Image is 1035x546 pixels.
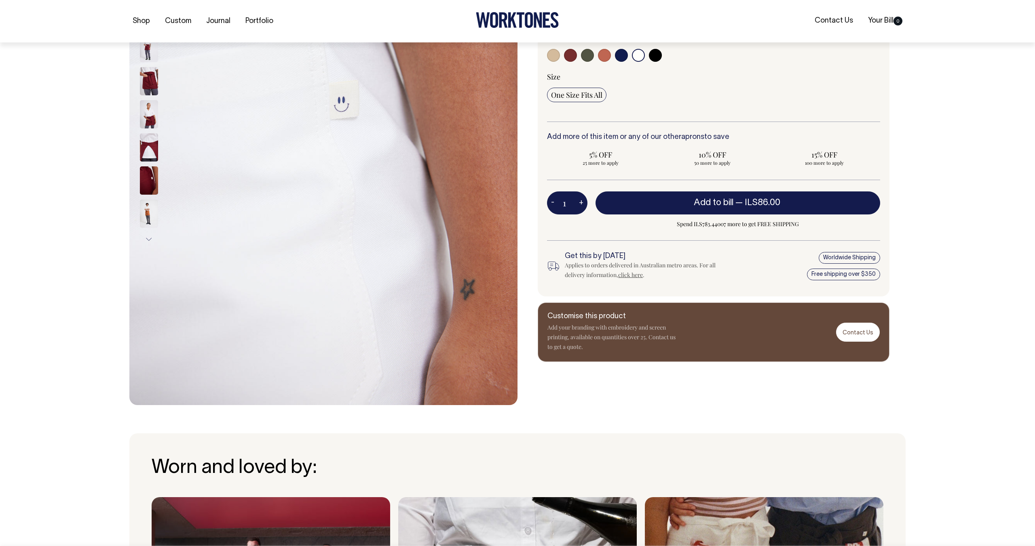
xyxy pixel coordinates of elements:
[547,323,677,352] p: Add your branding with embroidery and screen printing, available on quantities over 25. Contact u...
[551,150,650,160] span: 5% OFF
[140,166,158,195] img: burgundy
[242,15,277,28] a: Portfolio
[663,150,762,160] span: 10% OFF
[152,458,883,479] h3: Worn and loved by:
[547,147,654,168] input: 5% OFF 25 more to apply
[140,133,158,162] img: burgundy
[694,199,733,207] span: Add to bill
[551,160,650,166] span: 25 more to apply
[162,15,194,28] a: Custom
[663,160,762,166] span: 50 more to apply
[865,14,906,27] a: Your Bill0
[596,191,880,214] button: Add to bill —ILS86.00
[547,88,606,102] input: One Size Fits All
[547,133,880,141] h6: Add more of this item or any of our other to save
[143,230,155,248] button: Next
[203,15,234,28] a: Journal
[140,199,158,228] img: rust
[575,195,587,211] button: +
[565,252,729,260] h6: Get this by [DATE]
[547,313,677,321] h6: Customise this product
[836,323,880,342] a: Contact Us
[775,160,874,166] span: 100 more to apply
[140,100,158,128] img: burgundy
[771,147,878,168] input: 15% OFF 100 more to apply
[565,260,729,280] div: Applies to orders delivered in Australian metro areas. For all delivery information, .
[618,271,643,279] a: click here
[596,219,880,229] span: Spend ILS783.44007 more to get FREE SHIPPING
[745,199,780,207] span: ILS86.00
[140,67,158,95] img: burgundy
[811,14,856,27] a: Contact Us
[735,199,782,207] span: —
[140,34,158,62] img: burgundy
[775,150,874,160] span: 15% OFF
[547,195,558,211] button: -
[893,17,902,25] span: 0
[681,134,704,141] a: aprons
[659,147,766,168] input: 10% OFF 50 more to apply
[129,15,153,28] a: Shop
[547,72,880,82] div: Size
[551,90,602,100] span: One Size Fits All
